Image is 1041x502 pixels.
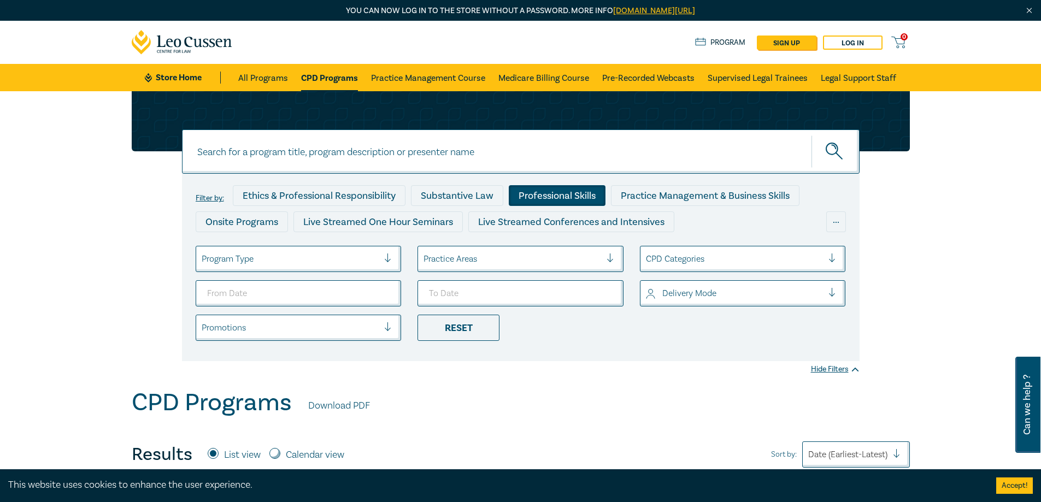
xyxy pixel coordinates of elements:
[823,36,883,50] a: Log in
[417,280,624,306] input: To Date
[411,185,503,206] div: Substantive Law
[1025,6,1034,15] img: Close
[1022,363,1032,446] span: Can we help ?
[602,64,695,91] a: Pre-Recorded Webcasts
[224,448,261,462] label: List view
[132,388,292,417] h1: CPD Programs
[233,185,405,206] div: Ethics & Professional Responsibility
[613,5,695,16] a: [DOMAIN_NAME][URL]
[826,211,846,232] div: ...
[808,448,810,460] input: Sort by
[757,36,816,50] a: sign up
[631,238,731,258] div: National Programs
[646,287,648,299] input: select
[196,280,402,306] input: From Date
[8,478,980,492] div: This website uses cookies to enhance the user experience.
[695,37,746,49] a: Program
[996,477,1033,494] button: Accept cookies
[374,238,500,258] div: Pre-Recorded Webcasts
[509,185,605,206] div: Professional Skills
[286,448,344,462] label: Calendar view
[424,253,426,265] input: select
[301,64,358,91] a: CPD Programs
[646,253,648,265] input: select
[811,364,860,375] div: Hide Filters
[196,211,288,232] div: Onsite Programs
[132,444,192,465] h4: Results
[182,129,860,174] input: Search for a program title, program description or presenter name
[293,211,463,232] div: Live Streamed One Hour Seminars
[202,322,204,334] input: select
[708,64,808,91] a: Supervised Legal Trainees
[468,211,674,232] div: Live Streamed Conferences and Intensives
[417,315,499,341] div: Reset
[196,238,369,258] div: Live Streamed Practical Workshops
[196,194,224,203] label: Filter by:
[238,64,288,91] a: All Programs
[145,72,221,84] a: Store Home
[202,253,204,265] input: select
[901,33,908,40] span: 0
[771,448,797,460] span: Sort by:
[308,399,370,413] a: Download PDF
[371,64,485,91] a: Practice Management Course
[611,185,799,206] div: Practice Management & Business Skills
[821,64,896,91] a: Legal Support Staff
[505,238,625,258] div: 10 CPD Point Packages
[132,5,910,17] p: You can now log in to the store without a password. More info
[498,64,589,91] a: Medicare Billing Course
